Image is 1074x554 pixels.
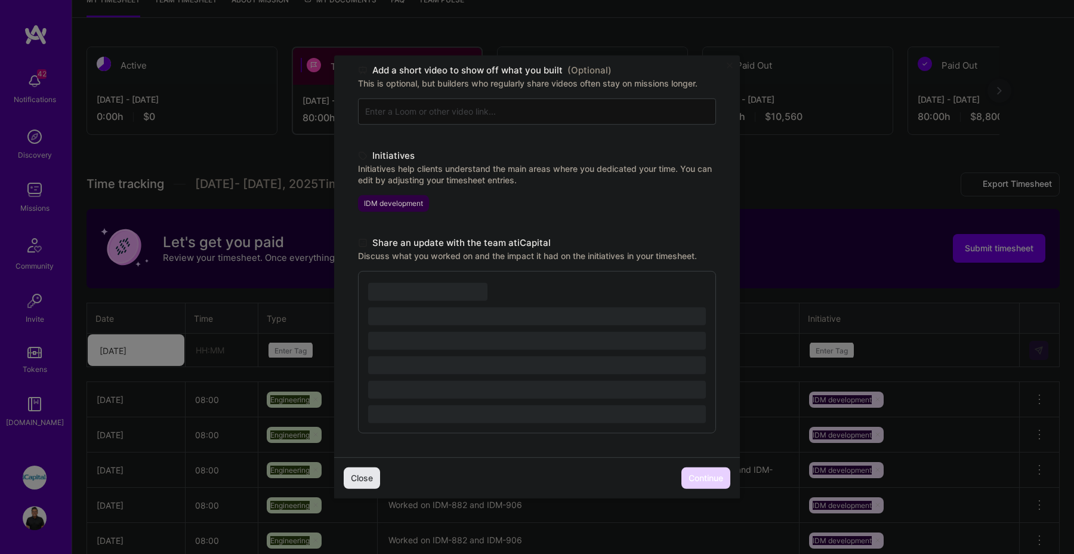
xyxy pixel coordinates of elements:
[358,236,716,250] label: Share an update with the team at iCapital
[344,467,380,489] button: Close
[358,236,368,250] i: icon DocumentBlack
[358,149,368,163] i: icon TagBlack
[358,78,716,89] label: This is optional, but builders who regularly share videos often stay on missions longer.
[358,63,716,78] label: Add a short video to show off what you built
[358,99,716,125] input: Enter a Loom or other video link...
[368,381,706,399] span: ‌
[368,283,487,301] span: ‌
[368,332,706,350] span: ‌
[567,63,612,78] span: (Optional)
[368,405,706,423] span: ‌
[358,195,429,212] span: IDM development
[368,356,706,374] span: ‌
[358,163,716,186] label: Initiatives help clients understand the main areas where you dedicated your time. You can edit by...
[358,149,716,163] label: Initiatives
[368,307,706,325] span: ‌
[727,63,733,75] button: Close
[358,64,368,78] i: icon TvBlack
[358,250,716,261] label: Discuss what you worked on and the impact it had on the initiatives in your timesheet.
[351,472,373,484] span: Close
